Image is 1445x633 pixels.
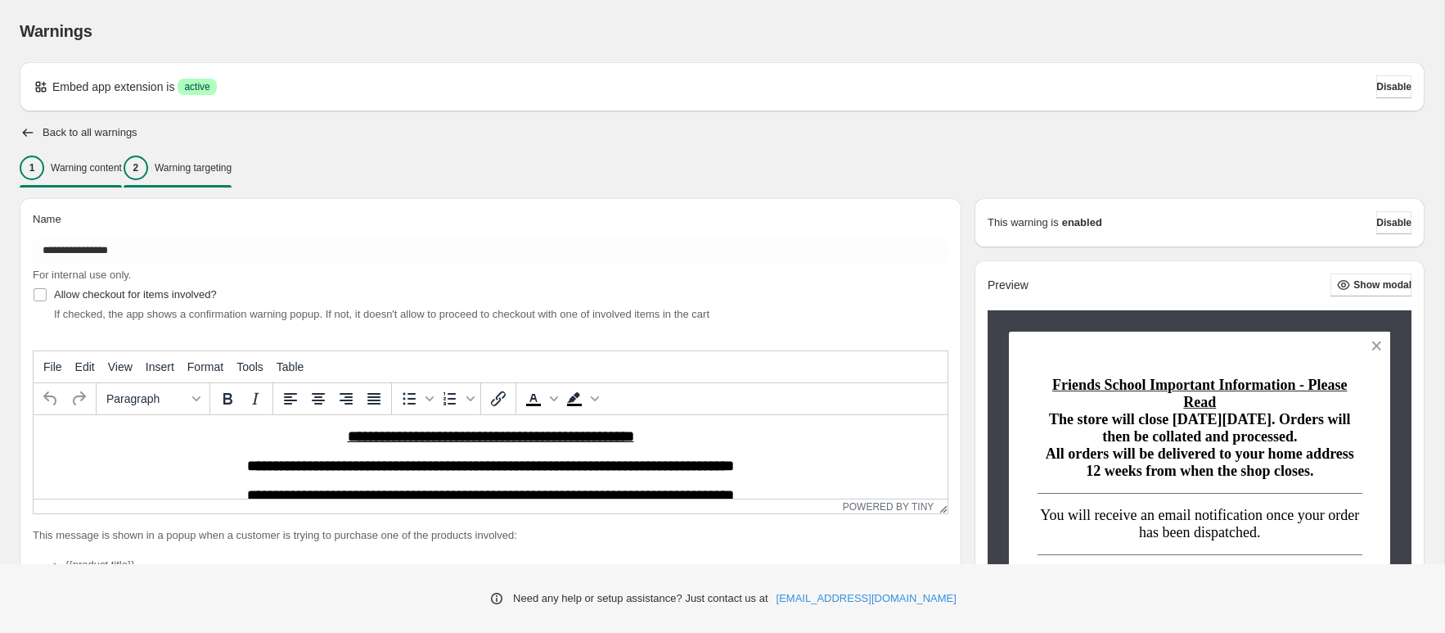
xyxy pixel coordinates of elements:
[1376,216,1411,229] span: Disable
[124,151,232,185] button: 2Warning targeting
[360,385,388,413] button: Justify
[187,360,223,373] span: Format
[988,215,1059,231] p: This warning is
[1052,377,1347,410] span: Friends School Important Information - Please Read
[934,500,948,513] div: Resize
[37,385,65,413] button: Undo
[560,385,601,413] div: Background color
[1353,278,1411,292] span: Show modal
[146,360,174,373] span: Insert
[124,156,148,180] div: 2
[777,590,957,607] a: [EMAIL_ADDRESS][DOMAIN_NAME]
[75,360,95,373] span: Edit
[184,80,209,93] span: active
[395,385,436,413] div: Bullet list
[52,79,174,95] p: Embed app extension is
[1049,411,1350,445] span: The store will close [DATE][DATE]. Orders will then be collated and processed.
[51,161,122,174] p: Warning content
[33,213,61,225] span: Name
[1046,445,1354,479] span: All orders will be delivered to your home address 12 weeks from when the shop closes.
[304,385,332,413] button: Align center
[1330,274,1411,296] button: Show modal
[7,13,907,221] body: Rich Text Area. Press ALT-0 for help.
[33,269,131,281] span: For internal use only.
[843,501,934,513] a: Powered by Tiny
[155,161,232,174] p: Warning targeting
[1062,215,1102,231] strong: enabled
[106,392,187,405] span: Paragraph
[332,385,360,413] button: Align right
[1040,507,1359,540] span: You will receive an email notification once your order has been dispatched.
[34,415,948,499] iframe: Rich Text Area
[20,151,122,185] button: 1Warning content
[988,278,1029,292] h2: Preview
[65,557,948,573] li: {{product.title}}
[1376,211,1411,234] button: Disable
[20,22,92,40] span: Warnings
[54,308,709,320] span: If checked, the app shows a confirmation warning popup. If not, it doesn't allow to proceed to ch...
[484,385,512,413] button: Insert/edit link
[1376,75,1411,98] button: Disable
[520,385,560,413] div: Text color
[214,385,241,413] button: Bold
[43,126,137,139] h2: Back to all warnings
[54,288,217,301] span: Allow checkout for items involved?
[436,385,477,413] div: Numbered list
[43,360,62,373] span: File
[108,360,133,373] span: View
[33,527,948,544] p: This message is shown in a popup when a customer is trying to purchase one of the products involved:
[100,385,206,413] button: Formats
[65,385,92,413] button: Redo
[20,156,44,180] div: 1
[277,360,304,373] span: Table
[241,385,269,413] button: Italic
[1376,80,1411,93] span: Disable
[277,385,304,413] button: Align left
[236,360,263,373] span: Tools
